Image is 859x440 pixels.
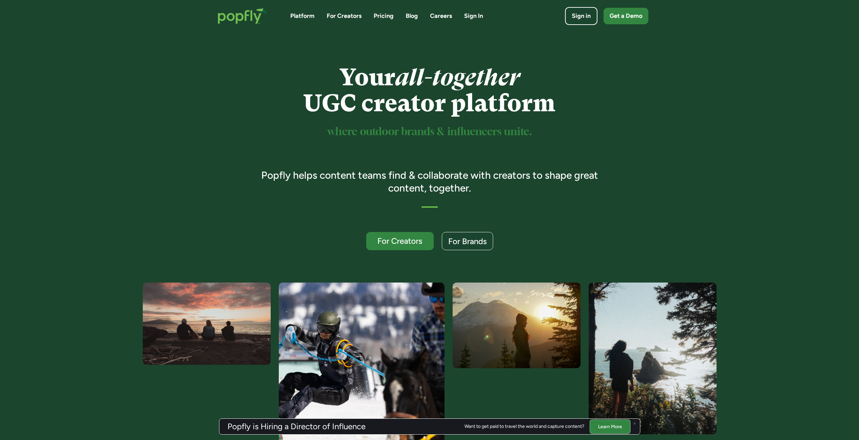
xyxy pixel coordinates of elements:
a: Sign In [464,12,483,20]
em: all-together [395,64,520,91]
div: Get a Demo [610,12,642,20]
h1: Your UGC creator platform [251,64,608,116]
h3: Popfly helps content teams find & collaborate with creators to shape great content, together. [251,169,608,194]
a: Careers [430,12,452,20]
a: home [211,1,274,31]
a: Platform [290,12,315,20]
a: Sign in [565,7,597,25]
sup: where outdoor brands & influencers unite. [327,127,532,137]
a: For Creators [366,232,434,250]
a: Get a Demo [603,8,648,24]
h3: Popfly is Hiring a Director of Influence [227,422,366,431]
a: Learn More [590,419,630,434]
a: For Creators [327,12,361,20]
div: Want to get paid to travel the world and capture content? [464,424,584,429]
div: For Creators [372,237,428,245]
a: Pricing [374,12,394,20]
a: Blog [406,12,418,20]
a: For Brands [442,232,493,250]
div: For Brands [448,237,487,245]
div: Sign in [572,12,591,20]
